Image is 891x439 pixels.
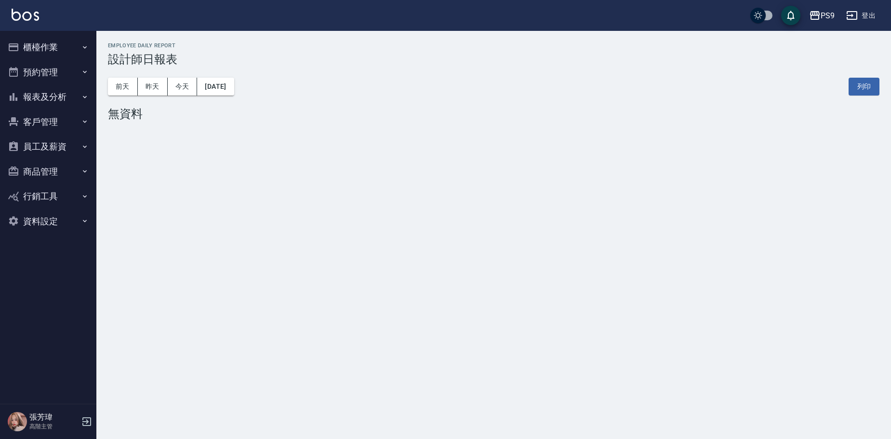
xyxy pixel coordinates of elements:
button: [DATE] [197,78,234,96]
h3: 設計師日報表 [108,53,879,66]
button: 客戶管理 [4,110,93,135]
button: 登出 [842,7,879,25]
p: 高階主管 [29,422,79,431]
button: 商品管理 [4,159,93,184]
h5: 張芳瑋 [29,412,79,422]
div: 無資料 [108,107,879,121]
img: Person [8,412,27,431]
div: PS9 [821,10,835,22]
button: 行銷工具 [4,184,93,209]
button: 資料設定 [4,209,93,234]
button: save [781,6,800,25]
button: 預約管理 [4,60,93,85]
button: 昨天 [138,78,168,96]
button: 列印 [849,78,879,96]
button: 報表及分析 [4,84,93,110]
button: 前天 [108,78,138,96]
img: Logo [12,9,39,21]
button: 櫃檯作業 [4,35,93,60]
button: PS9 [805,6,838,26]
button: 今天 [168,78,198,96]
h2: Employee Daily Report [108,42,879,49]
button: 員工及薪資 [4,134,93,159]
